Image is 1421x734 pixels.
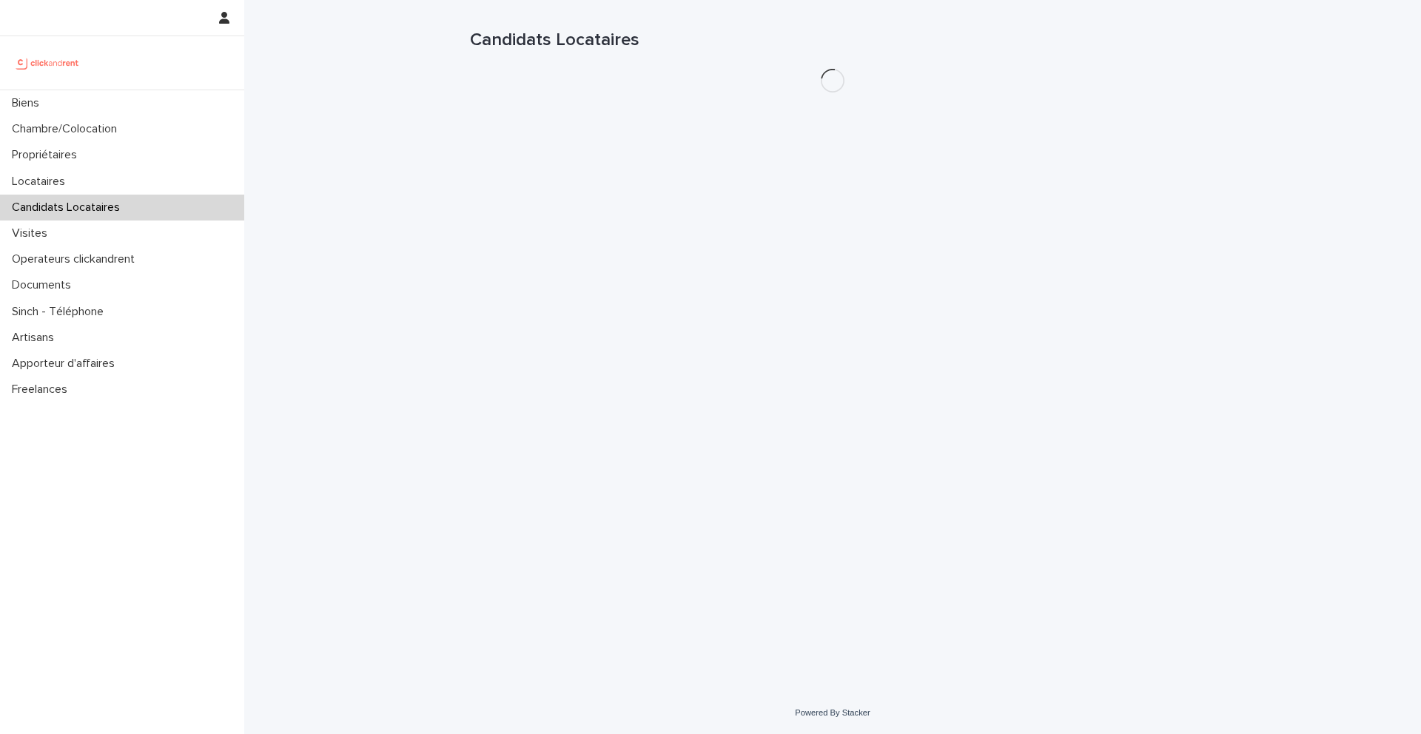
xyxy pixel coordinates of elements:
[6,331,66,345] p: Artisans
[12,48,84,78] img: UCB0brd3T0yccxBKYDjQ
[6,148,89,162] p: Propriétaires
[6,226,59,240] p: Visites
[6,305,115,319] p: Sinch - Téléphone
[6,357,127,371] p: Apporteur d'affaires
[6,175,77,189] p: Locataires
[6,383,79,397] p: Freelances
[6,122,129,136] p: Chambre/Colocation
[6,252,147,266] p: Operateurs clickandrent
[795,708,870,717] a: Powered By Stacker
[470,30,1195,51] h1: Candidats Locataires
[6,96,51,110] p: Biens
[6,201,132,215] p: Candidats Locataires
[6,278,83,292] p: Documents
